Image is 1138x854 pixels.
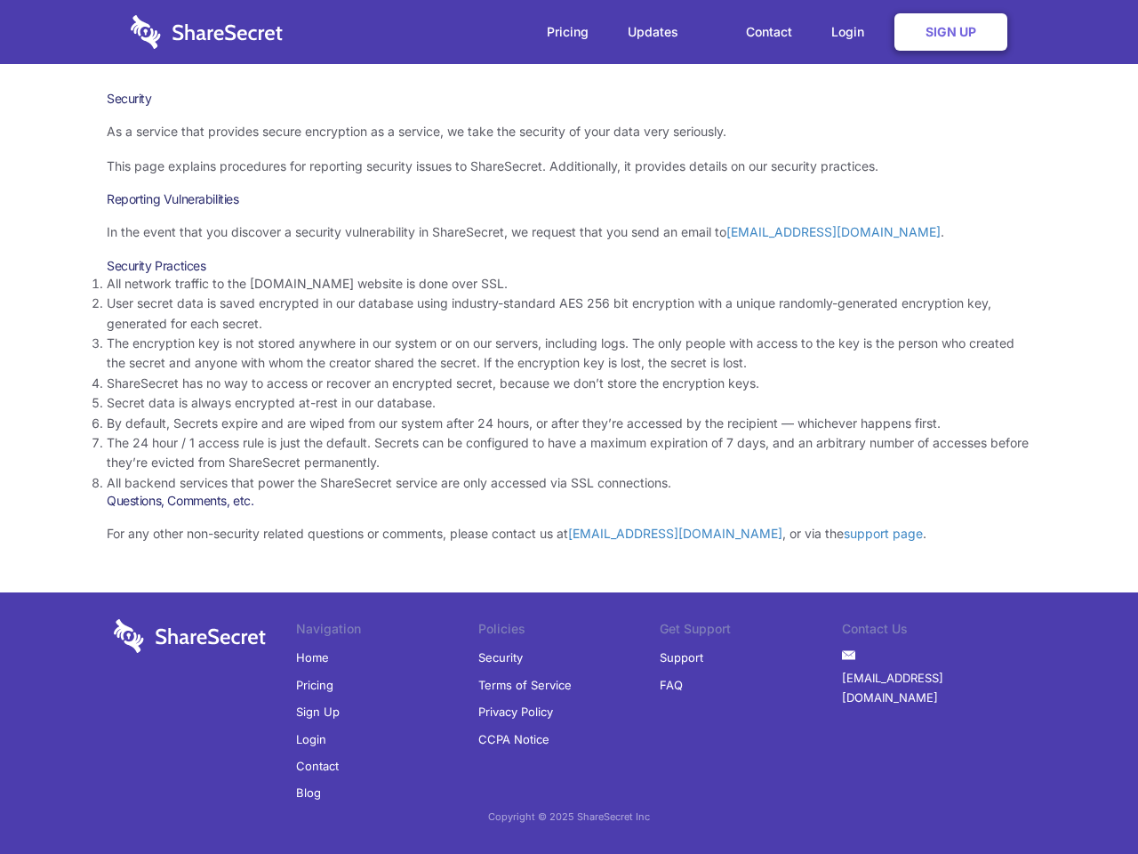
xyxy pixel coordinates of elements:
[107,294,1031,334] li: User secret data is saved encrypted in our database using industry-standard AES 256 bit encryptio...
[107,493,1031,509] h3: Questions, Comments, etc.
[114,619,266,653] img: logo-wordmark-white-trans-d4663122ce5f474addd5e946df7df03e33cb6a1c49d2221995e7729f52c070b2.svg
[844,526,923,541] a: support page
[296,779,321,806] a: Blog
[296,698,340,725] a: Sign Up
[107,524,1031,544] p: For any other non-security related questions or comments, please contact us at , or via the .
[107,393,1031,413] li: Secret data is always encrypted at-rest in our database.
[107,258,1031,274] h3: Security Practices
[131,15,283,49] img: logo-wordmark-white-trans-d4663122ce5f474addd5e946df7df03e33cb6a1c49d2221995e7729f52c070b2.svg
[478,644,523,671] a: Security
[107,414,1031,433] li: By default, Secrets expire and are wiped from our system after 24 hours, or after they’re accesse...
[478,726,549,753] a: CCPA Notice
[478,619,661,644] li: Policies
[107,274,1031,294] li: All network traffic to the [DOMAIN_NAME] website is done over SSL.
[296,644,329,671] a: Home
[478,698,553,725] a: Privacy Policy
[107,334,1031,374] li: The encryption key is not stored anywhere in our system or on our servers, including logs. The on...
[478,672,572,698] a: Terms of Service
[894,13,1007,51] a: Sign Up
[813,4,891,60] a: Login
[296,672,333,698] a: Pricing
[568,526,782,541] a: [EMAIL_ADDRESS][DOMAIN_NAME]
[529,4,606,60] a: Pricing
[842,665,1024,712] a: [EMAIL_ADDRESS][DOMAIN_NAME]
[107,191,1031,207] h3: Reporting Vulnerabilities
[107,157,1031,176] p: This page explains procedures for reporting security issues to ShareSecret. Additionally, it prov...
[296,619,478,644] li: Navigation
[660,644,703,671] a: Support
[107,122,1031,141] p: As a service that provides secure encryption as a service, we take the security of your data very...
[107,473,1031,493] li: All backend services that power the ShareSecret service are only accessed via SSL connections.
[107,433,1031,473] li: The 24 hour / 1 access rule is just the default. Secrets can be configured to have a maximum expi...
[296,726,326,753] a: Login
[107,91,1031,107] h1: Security
[726,224,941,239] a: [EMAIL_ADDRESS][DOMAIN_NAME]
[842,619,1024,644] li: Contact Us
[296,753,339,779] a: Contact
[107,374,1031,393] li: ShareSecret has no way to access or recover an encrypted secret, because we don’t store the encry...
[660,619,842,644] li: Get Support
[107,222,1031,242] p: In the event that you discover a security vulnerability in ShareSecret, we request that you send ...
[728,4,810,60] a: Contact
[660,672,683,698] a: FAQ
